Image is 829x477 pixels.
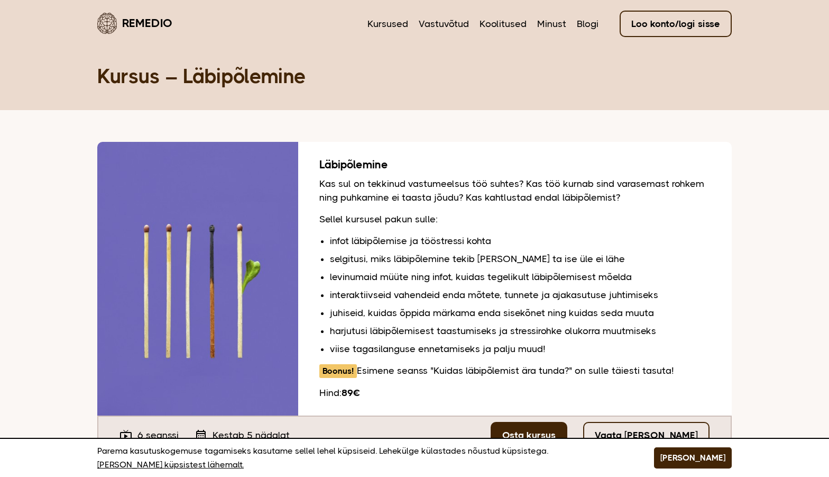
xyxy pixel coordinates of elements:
[97,11,172,35] a: Remedio
[583,422,710,448] a: Vaata [PERSON_NAME]
[97,142,298,416] img: Viis tikku, üks põlenud
[97,458,244,472] a: [PERSON_NAME] küpsistest lähemalt.
[319,212,711,226] p: Sellel kursusel pakun sulle:
[119,429,132,442] i: live_tv
[330,288,711,302] li: interaktiivseid vahendeid enda mõtete, tunnete ja ajakasutuse juhtimiseks
[195,429,207,442] i: calendar_month
[319,177,711,204] p: Kas sul on tekkinud vastumeelsus töö suhtes? Kas töö kurnab sind varasemast rohkem ning puhkamine...
[419,17,469,31] a: Vastuvõtud
[97,64,732,89] h1: Kursus – Läbipõlemine
[319,364,711,378] p: Esimene seanss "Kuidas läbipõlemist ära tunda?" on sulle täiesti tasuta!
[319,158,711,172] h2: Läbipõlemine
[330,252,711,266] li: selgitusi, miks läbipõlemine tekib [PERSON_NAME] ta ise üle ei lähe
[330,342,711,356] li: viise tagasilanguse ennetamiseks ja palju muud!
[480,17,527,31] a: Koolitused
[491,422,567,448] a: Osta kursus
[537,17,566,31] a: Minust
[319,386,711,400] div: Hind:
[330,324,711,338] li: harjutusi läbipõlemisest taastumiseks ja stressirohke olukorra muutmiseks
[330,306,711,320] li: juhiseid, kuidas õppida märkama enda sisekõnet ning kuidas seda muuta
[119,428,179,442] div: 6 seanssi
[367,17,408,31] a: Kursused
[342,388,360,398] b: 89€
[319,364,357,378] span: Boonus!
[654,447,732,469] button: [PERSON_NAME]
[330,234,711,248] li: infot läbipõlemise ja tööstressi kohta
[195,428,290,442] div: Kestab 5 nädalat
[330,270,711,284] li: levinumaid müüte ning infot, kuidas tegelikult läbipõlemisest mõelda
[97,444,628,472] p: Parema kasutuskogemuse tagamiseks kasutame sellel lehel küpsiseid. Lehekülge külastades nõustud k...
[97,13,117,34] img: Remedio logo
[577,17,598,31] a: Blogi
[620,11,732,37] a: Loo konto/logi sisse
